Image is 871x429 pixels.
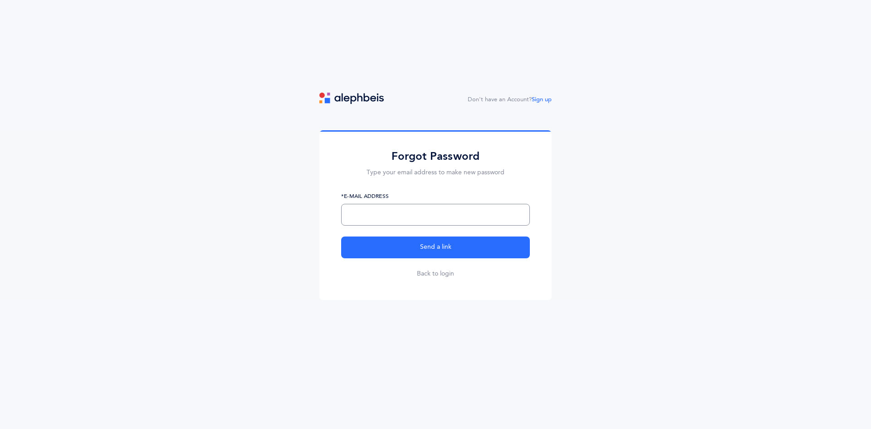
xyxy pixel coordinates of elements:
h2: Forgot Password [341,149,530,163]
iframe: Drift Widget Chat Controller [826,384,860,418]
span: Send a link [420,242,451,252]
div: Don't have an Account? [468,95,552,104]
a: Sign up [532,96,552,103]
a: Back to login [417,269,454,278]
label: *E-Mail Address [341,192,530,200]
p: Type your email address to make new password [341,168,530,178]
button: Send a link [341,237,530,258]
img: logo.svg [319,93,384,104]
